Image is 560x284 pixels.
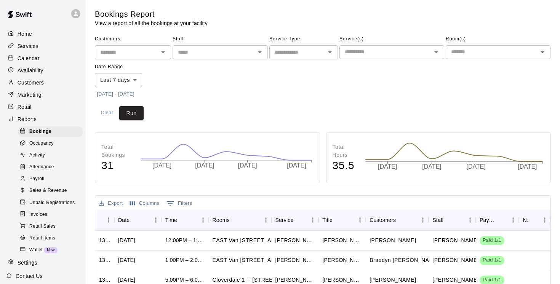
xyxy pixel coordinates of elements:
[287,162,306,169] tspan: [DATE]
[238,162,257,169] tspan: [DATE]
[118,256,135,264] div: Fri, Aug 15, 2025
[18,150,86,161] a: Activity
[213,209,230,231] div: Rooms
[18,259,37,266] p: Settings
[523,209,528,231] div: Notes
[366,209,429,231] div: Customers
[480,237,504,244] span: Paid 1/1
[18,185,83,196] div: Sales & Revenue
[29,128,51,136] span: Bookings
[467,163,486,170] tspan: [DATE]
[29,140,54,147] span: Occupancy
[18,221,83,232] div: Retail Sales
[275,276,315,284] div: Brooks Dewaele - Thursday, August 14 @ Cloverdale
[18,220,86,232] a: Retail Sales
[162,209,209,231] div: Time
[6,77,80,88] a: Customers
[6,89,80,101] a: Marketing
[431,47,442,57] button: Open
[150,214,162,226] button: Menu
[443,215,454,225] button: Sort
[173,33,268,45] span: Staff
[18,209,86,220] a: Invoices
[29,152,45,159] span: Activity
[29,175,44,183] span: Payroll
[432,276,479,284] p: Wes Darvill
[480,276,504,284] span: Paid 1/1
[95,209,114,231] div: ID
[197,214,209,226] button: Menu
[307,214,318,226] button: Menu
[422,163,441,170] tspan: [DATE]
[18,150,83,161] div: Activity
[396,215,406,225] button: Sort
[18,138,83,149] div: Occupancy
[18,137,86,149] a: Occupancy
[6,40,80,52] a: Services
[18,198,83,208] div: Unpaid Registrations
[254,47,265,57] button: Open
[370,276,416,284] p: Brooks Dewaele
[29,223,56,230] span: Retail Sales
[29,246,43,254] span: Wallet
[165,276,205,284] div: 5:00PM – 6:00PM
[322,256,362,264] div: Braedyn Hainstock - Friday, August 15 @ East Van
[446,33,550,45] span: Room(s)
[165,209,177,231] div: Time
[16,272,43,280] p: Contact Us
[464,214,476,226] button: Menu
[18,185,86,197] a: Sales & Revenue
[293,215,304,225] button: Sort
[165,236,205,244] div: 12:00PM – 1:00PM
[432,209,443,231] div: Staff
[6,28,80,40] a: Home
[432,236,479,244] p: Kyle Gee
[119,106,144,120] button: Run
[18,245,83,255] div: WalletNew
[18,91,42,99] p: Marketing
[18,174,83,184] div: Payroll
[128,198,162,209] button: Select columns
[333,143,358,159] p: Total Hours
[6,65,80,76] a: Availability
[322,236,362,244] div: Miles Pettersson - Sat, August 16@ EastVan
[6,53,80,64] a: Calendar
[18,42,38,50] p: Services
[18,67,43,74] p: Availability
[101,143,133,159] p: Total Bookings
[339,33,444,45] span: Service(s)
[18,30,32,38] p: Home
[275,236,315,244] div: Miles Pettersson - Sat, August 16@ EastVan
[29,163,54,171] span: Attendance
[18,233,83,244] div: Retail Items
[325,47,335,57] button: Open
[158,47,168,57] button: Open
[18,115,37,123] p: Reports
[165,256,205,264] div: 1:00PM – 2:00PM
[213,236,296,244] p: EAST Van 1 -- 2696 Nootka St, Vancouver
[507,214,519,226] button: Menu
[6,113,80,125] div: Reports
[318,209,366,231] div: Title
[29,199,75,207] span: Unpaid Registrations
[18,173,86,185] a: Payroll
[528,215,539,225] button: Sort
[322,209,333,231] div: Title
[99,236,110,244] div: 1309135
[165,197,194,209] button: Show filters
[18,161,86,173] a: Attendance
[177,215,188,225] button: Sort
[18,162,83,172] div: Attendance
[18,209,83,220] div: Invoices
[539,214,550,226] button: Menu
[95,88,136,100] button: [DATE] - [DATE]
[29,211,47,219] span: Invoices
[322,276,362,284] div: Brooks Dewaele - Thursday, August 14 @ Cloverdale
[118,209,130,231] div: Date
[6,257,80,268] a: Settings
[370,256,439,264] p: Braedyn Lai Hainstock
[213,256,296,264] p: EAST Van 1 -- 2696 Nootka St, Vancouver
